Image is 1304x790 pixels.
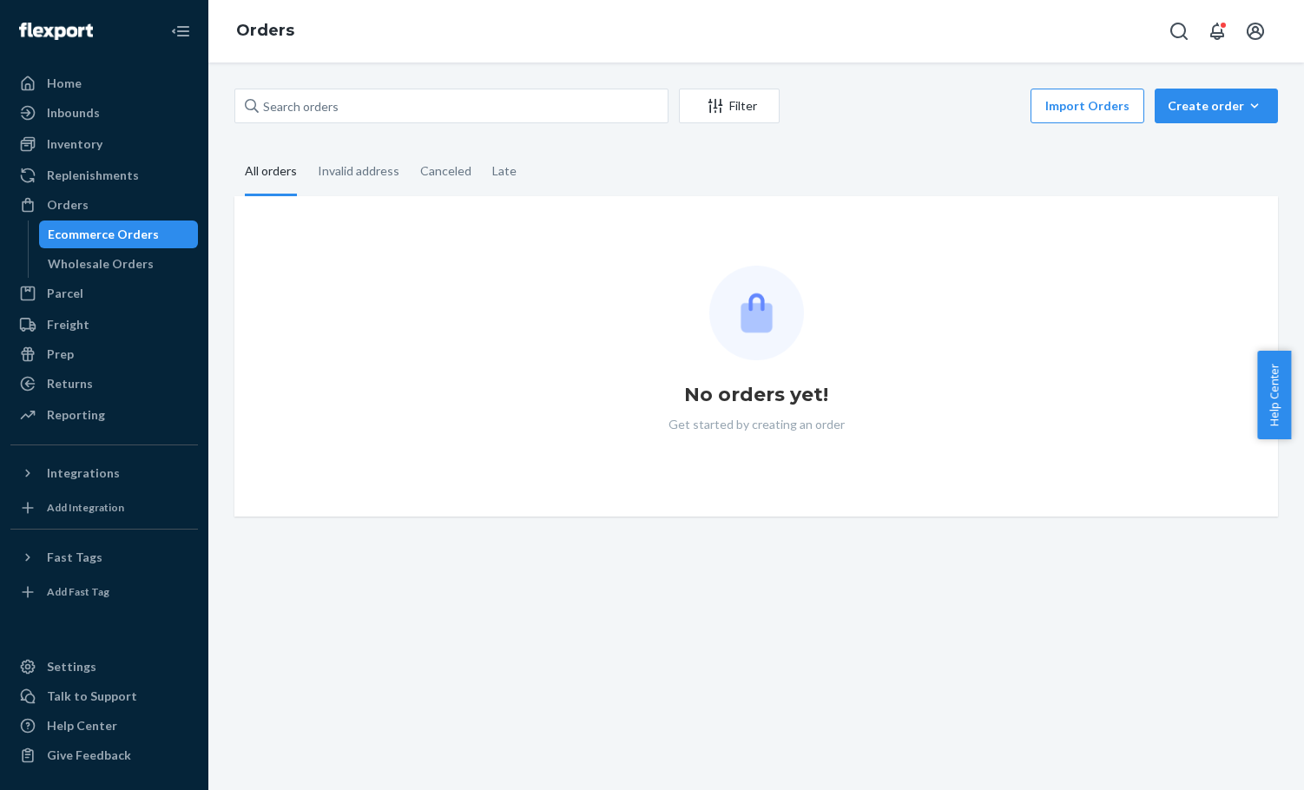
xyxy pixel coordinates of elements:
div: Orders [47,196,89,214]
button: Filter [679,89,780,123]
div: Freight [47,316,89,333]
div: Inbounds [47,104,100,122]
div: Home [47,75,82,92]
div: Canceled [420,148,471,194]
button: Open account menu [1238,14,1273,49]
div: Late [492,148,517,194]
a: Parcel [10,280,198,307]
a: Wholesale Orders [39,250,199,278]
a: Orders [236,21,294,40]
a: Inventory [10,130,198,158]
div: Returns [47,375,93,392]
button: Integrations [10,459,198,487]
button: Open Search Box [1162,14,1196,49]
a: Ecommerce Orders [39,221,199,248]
a: Talk to Support [10,682,198,710]
div: Help Center [47,717,117,734]
div: Filter [680,97,779,115]
a: Home [10,69,198,97]
div: Add Integration [47,500,124,515]
div: Talk to Support [47,688,137,705]
button: Create order [1155,89,1278,123]
h1: No orders yet! [684,381,828,409]
div: Fast Tags [47,549,102,566]
a: Replenishments [10,161,198,189]
div: Ecommerce Orders [48,226,159,243]
img: Flexport logo [19,23,93,40]
a: Returns [10,370,198,398]
a: Reporting [10,401,198,429]
a: Settings [10,653,198,681]
button: Open notifications [1200,14,1235,49]
button: Import Orders [1031,89,1144,123]
div: Prep [47,346,74,363]
div: Parcel [47,285,83,302]
a: Orders [10,191,198,219]
p: Get started by creating an order [668,416,845,433]
div: All orders [245,148,297,196]
input: Search orders [234,89,668,123]
a: Freight [10,311,198,339]
a: Help Center [10,712,198,740]
a: Add Integration [10,494,198,522]
a: Prep [10,340,198,368]
div: Give Feedback [47,747,131,764]
button: Close Navigation [163,14,198,49]
div: Invalid address [318,148,399,194]
div: Add Fast Tag [47,584,109,599]
img: Empty list [709,266,804,360]
div: Wholesale Orders [48,255,154,273]
div: Inventory [47,135,102,153]
button: Fast Tags [10,543,198,571]
ol: breadcrumbs [222,6,308,56]
div: Reporting [47,406,105,424]
button: Give Feedback [10,741,198,769]
div: Integrations [47,464,120,482]
div: Create order [1168,97,1265,115]
button: Help Center [1257,351,1291,439]
a: Add Fast Tag [10,578,198,606]
a: Inbounds [10,99,198,127]
div: Replenishments [47,167,139,184]
div: Settings [47,658,96,675]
